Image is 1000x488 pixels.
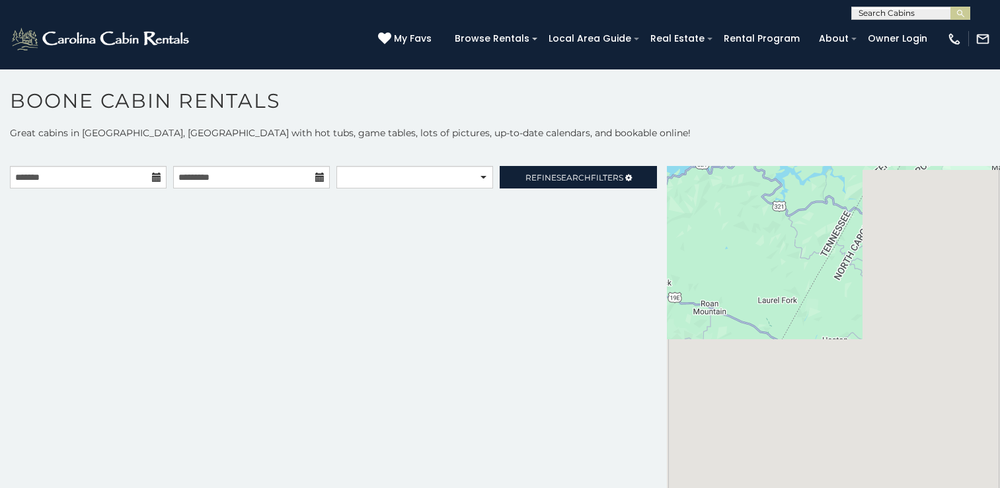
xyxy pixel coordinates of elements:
[861,28,934,49] a: Owner Login
[812,28,855,49] a: About
[10,26,193,52] img: White-1-2.png
[557,173,591,183] span: Search
[947,32,962,46] img: phone-regular-white.png
[717,28,806,49] a: Rental Program
[542,28,638,49] a: Local Area Guide
[644,28,711,49] a: Real Estate
[976,32,990,46] img: mail-regular-white.png
[378,32,435,46] a: My Favs
[448,28,536,49] a: Browse Rentals
[500,166,656,188] a: RefineSearchFilters
[525,173,623,183] span: Refine Filters
[394,32,432,46] span: My Favs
